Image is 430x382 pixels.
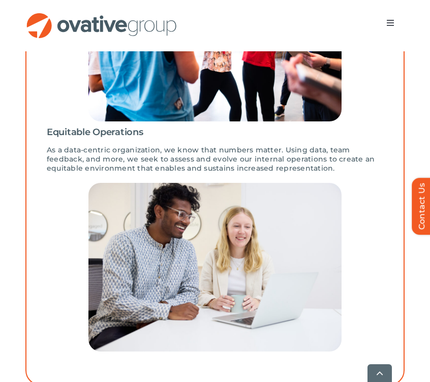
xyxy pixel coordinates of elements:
[25,12,178,21] a: OG_Full_horizontal_RGB
[47,145,383,173] p: As a data-centric organization, we know that numbers matter. Using data, team feedback, and more,...
[376,13,405,33] nav: Menu
[47,126,383,138] h4: Equitable Operations
[88,183,342,352] img: Social Impact – Equitable Operations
